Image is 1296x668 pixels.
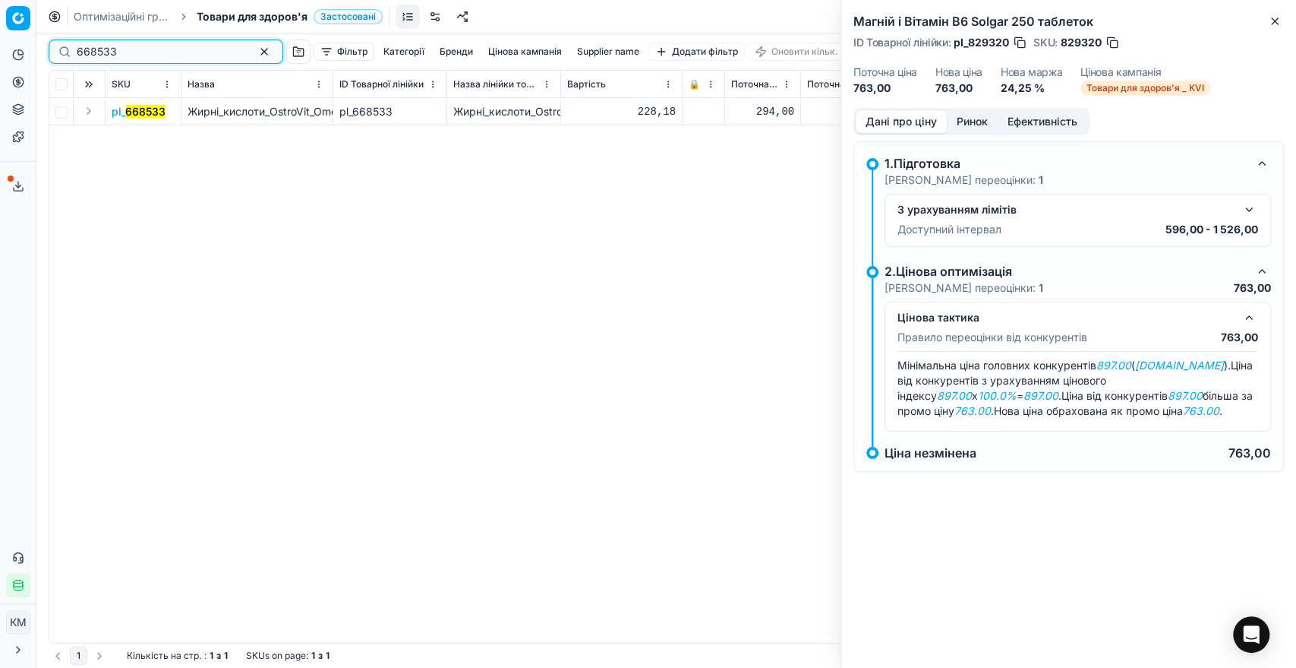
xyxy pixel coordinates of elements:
div: 1.Підготовка [884,154,1247,173]
p: 596,00 - 1 526,00 [1165,222,1258,237]
p: 763,00 [1228,447,1271,459]
em: 897.00 [1023,389,1058,402]
span: SKUs on page : [246,650,308,662]
strong: 1 [210,650,213,662]
button: Expand [80,102,98,120]
div: 2.Цінова оптимізація [884,262,1247,280]
button: Supplier name [571,43,645,61]
strong: 1 [311,650,315,662]
span: КM [7,611,30,634]
span: Поточна ціна [731,78,779,90]
span: SKU [112,78,131,90]
button: Додати фільтр [648,43,745,61]
a: Оптимізаційні групи [74,9,171,24]
span: ID Товарної лінійки : [853,37,951,48]
p: 763,00 [1234,280,1271,296]
mark: 668533 [125,105,166,118]
span: Товари для здоров'я _ KVI [1080,81,1210,96]
div: З урахуванням лімітів [897,202,1234,217]
strong: з [216,650,221,662]
dt: Нова маржа [1001,67,1063,78]
button: Ефективність [998,111,1087,133]
div: Open Intercom Messenger [1233,616,1269,653]
nav: breadcrumb [74,9,383,24]
div: 294,00 [807,104,908,119]
span: Вартість [567,78,606,90]
button: Go to next page [90,647,109,665]
nav: pagination [49,647,109,665]
button: Expand all [80,75,98,93]
dt: Поточна ціна [853,67,917,78]
em: 897.00 [1096,359,1131,372]
p: Ціна незмінена [884,447,976,459]
p: 763,00 [1221,330,1258,345]
button: Оновити кільк. [748,43,845,61]
button: Бренди [434,43,479,61]
p: Правило переоцінки від конкурентів [897,330,1087,345]
span: Ціна від конкурентів з урахуванням цінового індексу x = . [897,359,1253,402]
span: Жирні_кислоти_OstroVit_Omega_3_90_капсул [188,105,418,118]
dd: 24,25 % [1001,81,1063,96]
span: Нова ціна обрахована як промо ціна . [994,404,1222,417]
div: : [127,650,228,662]
button: Категорії [377,43,430,61]
dt: Цінова кампанія [1080,67,1210,78]
span: Кількість на стр. [127,650,201,662]
span: SKU : [1033,37,1058,48]
em: 763.00 [1183,404,1219,417]
div: Жирні_кислоти_OstroVit_Omega_3_90_капсул [453,104,554,119]
button: pl_668533 [112,104,166,119]
span: Товари для здоров'я [197,9,307,24]
strong: 1 [326,650,330,662]
button: 1 [70,647,87,665]
div: 228,18 [567,104,676,119]
button: Ринок [947,111,998,133]
span: Ціна від конкурентів більша за промо ціну . [897,389,1253,417]
button: Go to previous page [49,647,67,665]
h2: Магній і Вітамін В6 Solgar 250 таблеток [853,12,1284,30]
span: pl_829320 [954,35,1009,50]
div: Цінова тактика [897,310,1234,325]
dd: 763,00 [853,81,917,96]
strong: 1 [1039,281,1043,294]
span: Назва лінійки товарів [453,78,539,90]
strong: 1 [1039,173,1043,186]
input: Пошук по SKU або назві [77,44,243,59]
button: Фільтр [314,43,374,61]
button: Дані про ціну [856,111,947,133]
span: Мінімальна ціна головних конкурентів ( ). [897,359,1231,372]
button: КM [6,610,30,635]
span: Застосовані [314,9,383,24]
em: 763.00 [954,404,991,417]
div: 294,00 [731,104,794,119]
strong: з [318,650,323,662]
span: Назва [188,78,215,90]
div: pl_668533 [339,104,440,119]
em: 100.0% [978,389,1017,402]
span: 829320 [1061,35,1102,50]
span: Товари для здоров'яЗастосовані [197,9,383,24]
dt: Нова ціна [935,67,982,78]
em: 897.00 [937,389,972,402]
span: Поточна промо ціна [807,78,893,90]
dd: 763,00 [935,81,982,96]
span: pl_ [112,104,166,119]
em: [DOMAIN_NAME] [1135,359,1224,372]
span: ID Товарної лінійки [339,78,424,90]
button: Цінова кампанія [482,43,568,61]
strong: 1 [224,650,228,662]
span: 🔒 [689,78,700,90]
em: 897.00 [1168,389,1203,402]
p: [PERSON_NAME] переоцінки: [884,280,1043,296]
p: Доступний інтервал [897,222,1001,237]
p: [PERSON_NAME] переоцінки: [884,173,1043,188]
